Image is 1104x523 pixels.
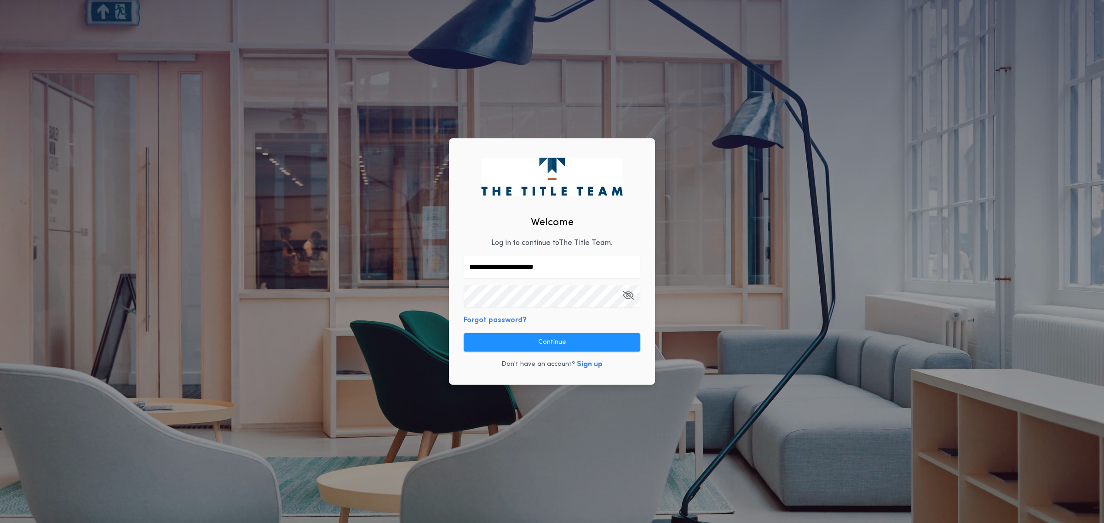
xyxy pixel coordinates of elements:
[464,315,527,326] button: Forgot password?
[531,215,574,230] h2: Welcome
[491,238,613,249] p: Log in to continue to The Title Team .
[501,360,575,369] p: Don't have an account?
[577,359,603,370] button: Sign up
[464,333,640,352] button: Continue
[481,158,622,195] img: logo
